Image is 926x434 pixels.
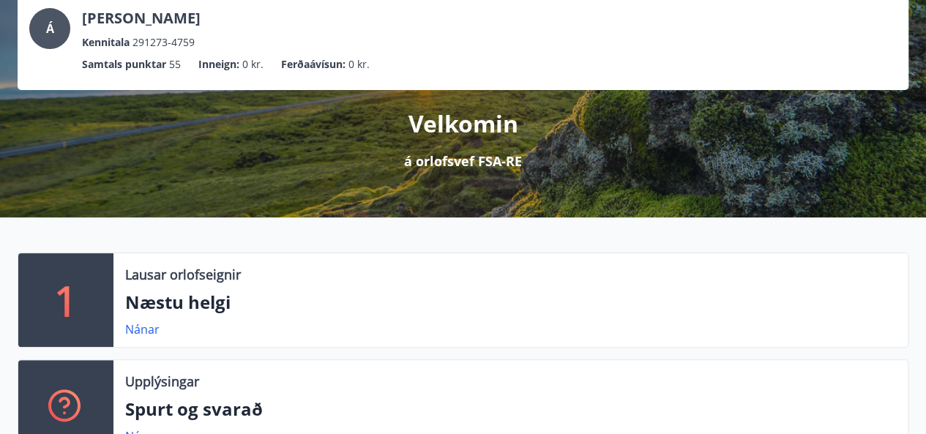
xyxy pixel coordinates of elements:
p: Ferðaávísun : [281,56,346,72]
p: [PERSON_NAME] [82,8,201,29]
span: 0 kr. [242,56,264,72]
p: Spurt og svarað [125,397,896,422]
a: Nánar [125,321,160,337]
p: Næstu helgi [125,290,896,315]
p: Samtals punktar [82,56,166,72]
p: á orlofsvef FSA-RE [404,151,522,171]
span: Á [46,20,54,37]
p: 1 [54,272,78,328]
span: 55 [169,56,181,72]
p: Inneign : [198,56,239,72]
p: Lausar orlofseignir [125,265,241,284]
p: Velkomin [408,108,518,140]
p: Upplýsingar [125,372,199,391]
span: 0 kr. [348,56,370,72]
p: Kennitala [82,34,130,50]
span: 291273-4759 [132,34,195,50]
